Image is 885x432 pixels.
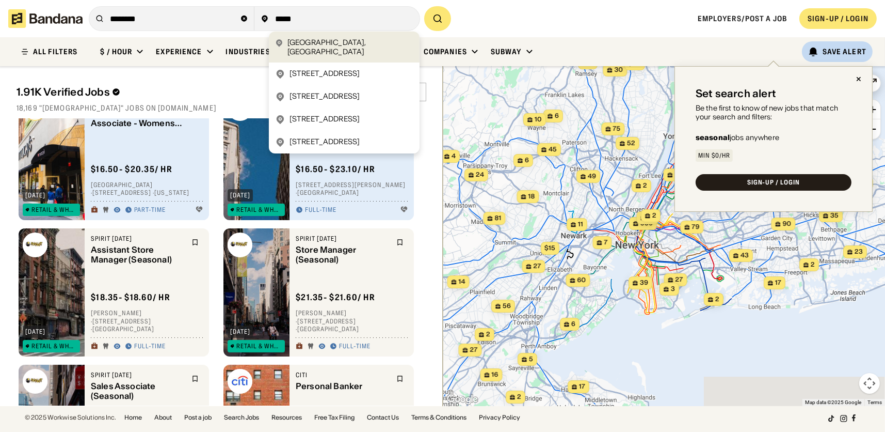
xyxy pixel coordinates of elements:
[604,238,608,247] span: 7
[579,382,585,391] span: 17
[91,164,172,175] div: $ 16.50 - $20.35 / hr
[615,66,623,74] span: 30
[528,192,535,201] span: 18
[445,393,479,406] img: Google
[698,152,730,159] div: Min $0/hr
[296,235,390,243] div: Spirit [DATE]
[696,133,730,142] b: seasonal
[91,235,185,243] div: Spirit [DATE]
[228,369,252,394] img: Citi logo
[339,343,371,351] div: Full-time
[534,262,541,271] span: 27
[25,414,116,421] div: © 2025 Workwise Solutions Inc.
[91,109,185,128] div: Seasonal Retail Sales Associate - Womens Shoes, [GEOGRAPHIC_DATA]
[296,371,390,379] div: Citi
[296,292,375,303] div: $ 21.35 - $21.60 / hr
[91,292,170,303] div: $ 18.35 - $18.60 / hr
[747,179,800,186] div: SIGN-UP / LOGIN
[17,119,426,406] div: grid
[696,87,776,100] div: Set search alert
[452,152,456,161] span: 4
[184,414,212,421] a: Post a job
[228,233,252,257] img: Spirit Halloween logo
[289,91,360,102] div: [STREET_ADDRESS]
[91,310,203,334] div: [PERSON_NAME] · [STREET_ADDRESS] · [GEOGRAPHIC_DATA]
[289,114,360,125] div: [STREET_ADDRESS]
[8,9,83,28] img: Bandana logotype
[479,414,520,421] a: Privacy Policy
[287,38,413,56] div: [GEOGRAPHIC_DATA], [GEOGRAPHIC_DATA]
[31,343,77,349] div: Retail & Wholesale
[775,279,781,287] span: 17
[314,414,355,421] a: Free Tax Filing
[675,275,683,284] span: 27
[503,302,511,311] span: 56
[492,371,498,379] span: 16
[571,320,575,329] span: 6
[91,381,185,401] div: Sales Associate (Seasonal)
[367,414,399,421] a: Contact Us
[23,369,47,394] img: Spirit Halloween logo
[296,245,390,265] div: Store Manager (Seasonal)
[855,248,863,256] span: 23
[134,206,166,214] div: Part-time
[696,104,851,121] div: Be the first to know of new jobs that match your search and filters:
[296,381,390,391] div: Personal Banker
[23,233,47,257] img: Spirit Halloween logo
[100,47,132,56] div: $ / hour
[470,346,478,354] span: 27
[91,371,185,379] div: Spirit [DATE]
[805,399,861,405] span: Map data ©2025 Google
[476,171,484,179] span: 24
[154,414,172,421] a: About
[491,47,522,56] div: Subway
[495,214,502,223] span: 81
[25,192,45,198] div: [DATE]
[305,206,336,214] div: Full-time
[823,47,866,56] div: Save Alert
[741,251,749,260] span: 43
[549,145,557,154] span: 45
[224,414,259,421] a: Search Jobs
[627,139,635,148] span: 52
[671,285,675,294] span: 3
[289,69,360,79] div: [STREET_ADDRESS]
[715,295,719,304] span: 2
[411,414,466,421] a: Terms & Conditions
[445,393,479,406] a: Open this area in Google Maps (opens a new window)
[91,245,185,265] div: Assistant Store Manager (Seasonal)
[808,14,868,23] div: SIGN-UP / LOGIN
[578,220,583,229] span: 11
[236,207,282,213] div: Retail & Wholesale
[289,137,360,147] div: [STREET_ADDRESS]
[459,277,465,286] span: 14
[17,86,295,98] div: 1.91K Verified Jobs
[296,164,375,175] div: $ 16.50 - $23.10 / hr
[544,244,555,252] span: $15
[226,47,270,56] div: Industries
[230,192,250,198] div: [DATE]
[424,47,467,56] div: Companies
[643,181,647,190] span: 2
[555,112,559,120] span: 6
[859,373,880,394] button: Map camera controls
[124,414,142,421] a: Home
[486,330,490,339] span: 2
[25,329,45,335] div: [DATE]
[640,279,648,287] span: 39
[529,355,533,364] span: 5
[696,134,779,141] div: jobs anywhere
[577,276,586,285] span: 60
[783,220,792,228] span: 90
[33,48,77,55] div: ALL FILTERS
[271,414,302,421] a: Resources
[613,125,621,133] span: 75
[91,181,203,197] div: [GEOGRAPHIC_DATA] · [STREET_ADDRESS] · [US_STATE]
[156,47,202,56] div: Experience
[692,223,700,232] span: 79
[698,14,787,23] a: Employers/Post a job
[535,115,542,124] span: 10
[31,207,77,213] div: Retail & Wholesale
[525,156,529,165] span: 6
